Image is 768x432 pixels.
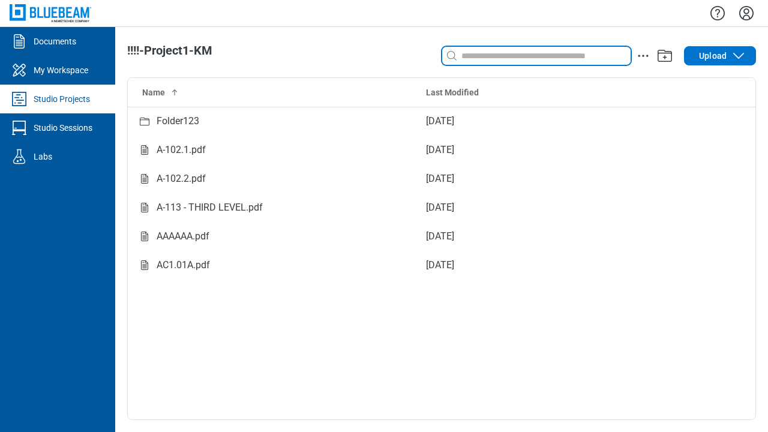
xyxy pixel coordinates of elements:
button: Add [655,46,674,65]
div: Labs [34,151,52,163]
svg: Studio Sessions [10,118,29,137]
div: Documents [34,35,76,47]
svg: Labs [10,147,29,166]
div: Studio Sessions [34,122,92,134]
div: A-102.1.pdf [157,143,206,158]
span: Upload [699,50,727,62]
svg: Studio Projects [10,89,29,109]
table: Studio items table [128,78,755,280]
div: AC1.01A.pdf [157,258,210,273]
svg: My Workspace [10,61,29,80]
button: Settings [737,3,756,23]
img: Bluebeam, Inc. [10,4,91,22]
button: action-menu [636,49,650,63]
td: [DATE] [416,107,692,136]
svg: Documents [10,32,29,51]
div: AAAAAA.pdf [157,229,209,244]
div: Last Modified [426,86,683,98]
div: Studio Projects [34,93,90,105]
td: [DATE] [416,164,692,193]
td: [DATE] [416,136,692,164]
span: !!!!-Project1-KM [127,43,212,58]
td: [DATE] [416,193,692,222]
div: Name [142,86,407,98]
td: [DATE] [416,251,692,280]
div: Folder123 [157,114,199,129]
td: [DATE] [416,222,692,251]
div: A-113 - THIRD LEVEL.pdf [157,200,263,215]
button: Upload [684,46,756,65]
div: My Workspace [34,64,88,76]
div: A-102.2.pdf [157,172,206,187]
